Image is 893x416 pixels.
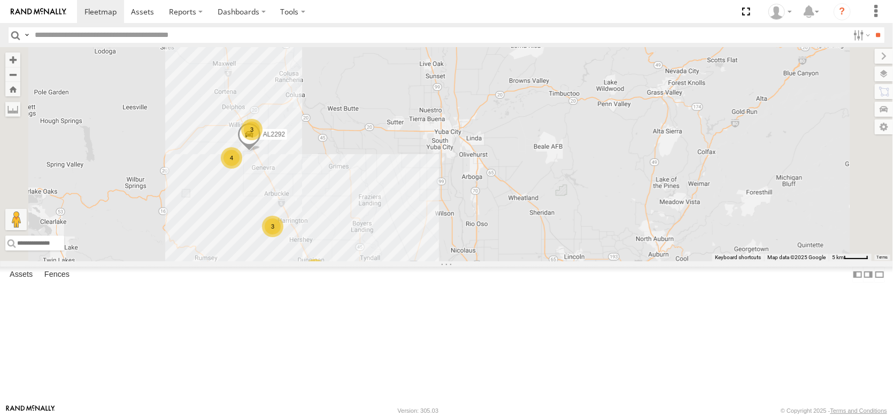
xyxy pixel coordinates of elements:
[877,255,888,260] a: Terms
[22,27,31,43] label: Search Query
[832,254,844,260] span: 5 km
[5,82,20,96] button: Zoom Home
[39,267,75,282] label: Fences
[715,254,761,261] button: Keyboard shortcuts
[781,407,887,414] div: © Copyright 2025 -
[863,267,874,282] label: Dock Summary Table to the Right
[304,259,326,281] div: 4
[849,27,872,43] label: Search Filter Options
[263,131,285,138] span: AL2292
[6,405,55,416] a: Visit our Website
[11,8,66,16] img: rand-logo.svg
[874,267,885,282] label: Hide Summary Table
[4,267,38,282] label: Assets
[262,216,283,237] div: 3
[5,67,20,82] button: Zoom out
[829,254,872,261] button: Map Scale: 5 km per 42 pixels
[241,119,263,140] div: 3
[398,407,438,414] div: Version: 305.03
[221,147,242,169] div: 4
[852,267,863,282] label: Dock Summary Table to the Left
[834,3,851,20] i: ?
[875,119,893,134] label: Map Settings
[5,209,27,230] button: Drag Pegman onto the map to open Street View
[765,4,796,20] div: Dennis Braga
[767,254,826,260] span: Map data ©2025 Google
[830,407,887,414] a: Terms and Conditions
[5,52,20,67] button: Zoom in
[5,102,20,117] label: Measure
